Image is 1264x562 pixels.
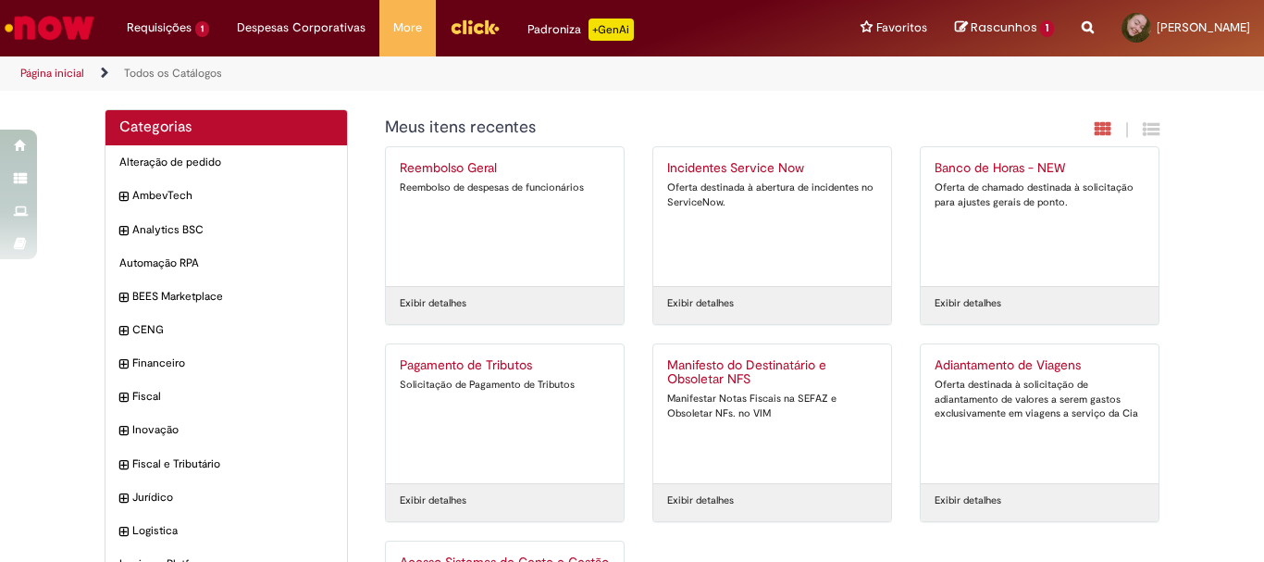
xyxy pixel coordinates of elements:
i: expandir categoria CENG [119,322,128,341]
p: +GenAi [589,19,634,41]
i: Exibição em cartão [1095,120,1111,138]
h2: Manifesto do Destinatário e Obsoletar NFS [667,358,877,388]
span: Logistica [132,523,333,539]
div: Padroniza [527,19,634,41]
div: Oferta de chamado destinada à solicitação para ajustes gerais de ponto. [935,181,1145,209]
i: expandir categoria BEES Marketplace [119,289,128,307]
a: Reembolso Geral Reembolso de despesas de funcionários [386,147,624,286]
div: expandir categoria Analytics BSC Analytics BSC [105,213,347,247]
span: Requisições [127,19,192,37]
span: Financeiro [132,356,333,371]
div: Automação RPA [105,246,347,281]
h2: Incidentes Service Now [667,161,877,176]
h2: Adiantamento de Viagens [935,358,1145,373]
div: Reembolso de despesas de funcionários [400,181,610,195]
a: Exibir detalhes [400,493,466,508]
h1: {"description":"","title":"Meus itens recentes"} Categoria [385,119,960,137]
span: Despesas Corporativas [237,19,366,37]
div: expandir categoria Fiscal Fiscal [105,380,347,414]
span: AmbevTech [132,188,333,204]
a: Incidentes Service Now Oferta destinada à abertura de incidentes no ServiceNow. [653,147,891,286]
i: Exibição de grade [1143,120,1159,138]
span: 1 [195,21,209,37]
i: expandir categoria Logistica [119,523,128,542]
i: expandir categoria Analytics BSC [119,222,128,241]
h2: Pagamento de Tributos [400,358,610,373]
div: expandir categoria Financeiro Financeiro [105,346,347,381]
a: Adiantamento de Viagens Oferta destinada à solicitação de adiantamento de valores a serem gastos ... [921,344,1159,483]
a: Todos os Catálogos [124,66,222,81]
div: expandir categoria Logistica Logistica [105,514,347,548]
span: CENG [132,322,333,338]
span: Rascunhos [971,19,1037,36]
a: Exibir detalhes [935,493,1001,508]
a: Exibir detalhes [667,493,734,508]
span: Analytics BSC [132,222,333,238]
i: expandir categoria Fiscal e Tributário [119,456,128,475]
div: Manifestar Notas Fiscais na SEFAZ e Obsoletar NFs. no VIM [667,392,877,420]
span: Favoritos [876,19,927,37]
span: Fiscal [132,389,333,405]
div: Oferta destinada à solicitação de adiantamento de valores a serem gastos exclusivamente em viagen... [935,378,1145,421]
i: expandir categoria Financeiro [119,356,128,374]
span: BEES Marketplace [132,289,333,305]
span: More [393,19,422,37]
a: Rascunhos [955,19,1054,37]
i: expandir categoria Fiscal [119,389,128,407]
a: Pagamento de Tributos Solicitação de Pagamento de Tributos [386,344,624,483]
span: Alteração de pedido [119,155,333,170]
div: expandir categoria Jurídico Jurídico [105,481,347,515]
a: Exibir detalhes [667,296,734,311]
i: expandir categoria AmbevTech [119,188,128,206]
ul: Trilhas de página [14,56,829,91]
div: Solicitação de Pagamento de Tributos [400,378,610,393]
span: Fiscal e Tributário [132,456,333,472]
i: expandir categoria Jurídico [119,490,128,508]
div: Alteração de pedido [105,145,347,180]
span: Automação RPA [119,256,333,271]
div: expandir categoria BEES Marketplace BEES Marketplace [105,280,347,314]
h2: Banco de Horas - NEW [935,161,1145,176]
a: Manifesto do Destinatário e Obsoletar NFS Manifestar Notas Fiscais na SEFAZ e Obsoletar NFs. no VIM [653,344,891,483]
h2: Reembolso Geral [400,161,610,176]
img: click_logo_yellow_360x200.png [450,13,500,41]
h2: Categorias [119,119,333,136]
span: Inovação [132,422,333,438]
a: Banco de Horas - NEW Oferta de chamado destinada à solicitação para ajustes gerais de ponto. [921,147,1159,286]
a: Exibir detalhes [935,296,1001,311]
span: Jurídico [132,490,333,506]
span: 1 [1040,20,1054,37]
i: expandir categoria Inovação [119,422,128,441]
div: expandir categoria CENG CENG [105,313,347,347]
div: expandir categoria Fiscal e Tributário Fiscal e Tributário [105,447,347,481]
span: | [1125,119,1129,141]
div: expandir categoria Inovação Inovação [105,413,347,447]
div: Oferta destinada à abertura de incidentes no ServiceNow. [667,181,877,209]
img: ServiceNow [2,9,97,46]
a: Exibir detalhes [400,296,466,311]
div: expandir categoria AmbevTech AmbevTech [105,179,347,213]
a: Página inicial [20,66,84,81]
span: [PERSON_NAME] [1157,19,1250,35]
